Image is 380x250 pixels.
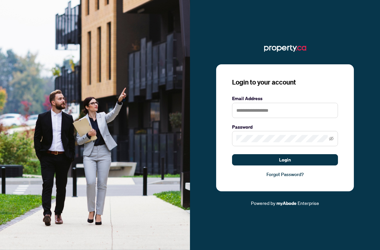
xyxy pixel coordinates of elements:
span: eye-invisible [329,136,334,141]
span: Powered by [251,200,275,206]
img: ma-logo [264,43,306,54]
span: Login [279,155,291,165]
button: Login [232,154,338,165]
span: Enterprise [298,200,319,206]
label: Password [232,123,338,131]
a: myAbode [276,200,297,207]
h3: Login to your account [232,78,338,87]
label: Email Address [232,95,338,102]
a: Forgot Password? [232,171,338,178]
